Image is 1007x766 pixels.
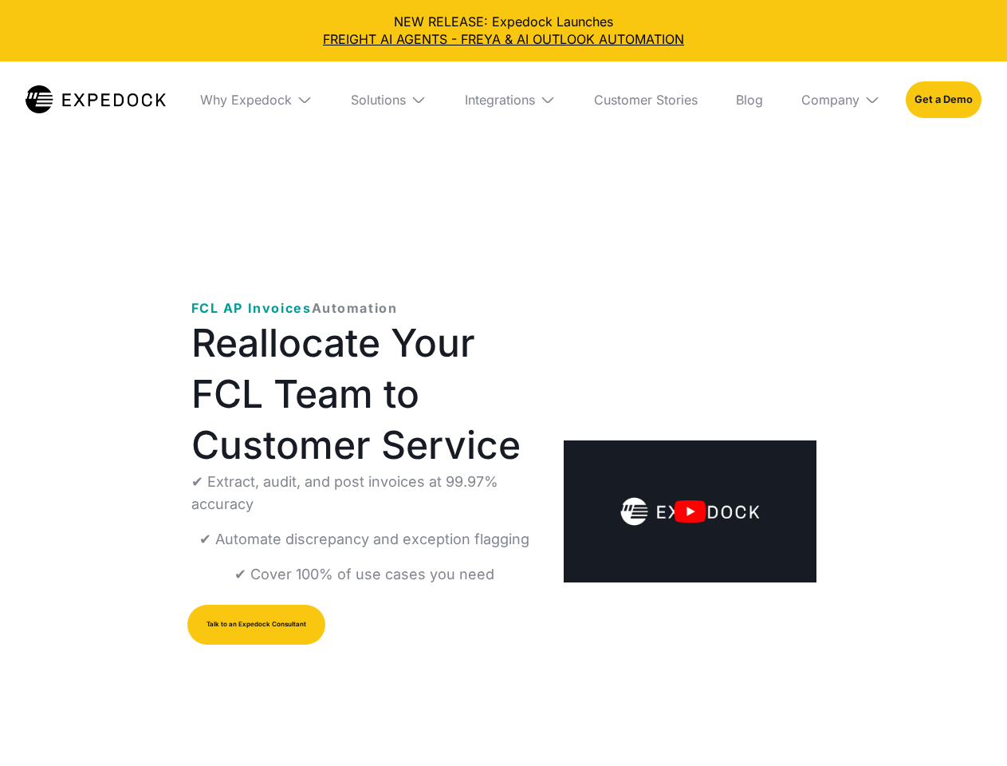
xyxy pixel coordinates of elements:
h1: Reallocate Your FCL Team to Customer Service [191,318,539,471]
iframe: Chat Widget [927,689,1007,766]
a: Get a Demo [906,81,981,118]
div: Why Expedock [187,61,325,138]
a: Talk to an Expedock Consultant [187,605,325,645]
div: Company [789,61,893,138]
a: FREIGHT AI AGENTS - FREYA & AI OUTLOOK AUTOMATION [13,30,994,48]
a: Customer Stories [581,61,710,138]
span: FCL AP Invoices [191,300,312,316]
div: Solutions [338,61,439,138]
div: Integrations [452,61,568,138]
div: Integrations [465,92,535,108]
p: ✔ Cover 100% of use cases you need [234,563,494,586]
a: Blog [723,61,776,138]
p: ✔ Extract, audit, and post invoices at 99.97% accuracy [191,471,539,515]
div: NEW RELEASE: Expedock Launches [13,13,994,49]
p: ✔ Automate discrepancy and exception flagging [199,528,529,551]
p: ‍ Automation [191,298,398,318]
div: Solutions [351,92,406,108]
a: open lightbox [564,440,816,582]
div: Company [801,92,859,108]
div: Why Expedock [200,92,292,108]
